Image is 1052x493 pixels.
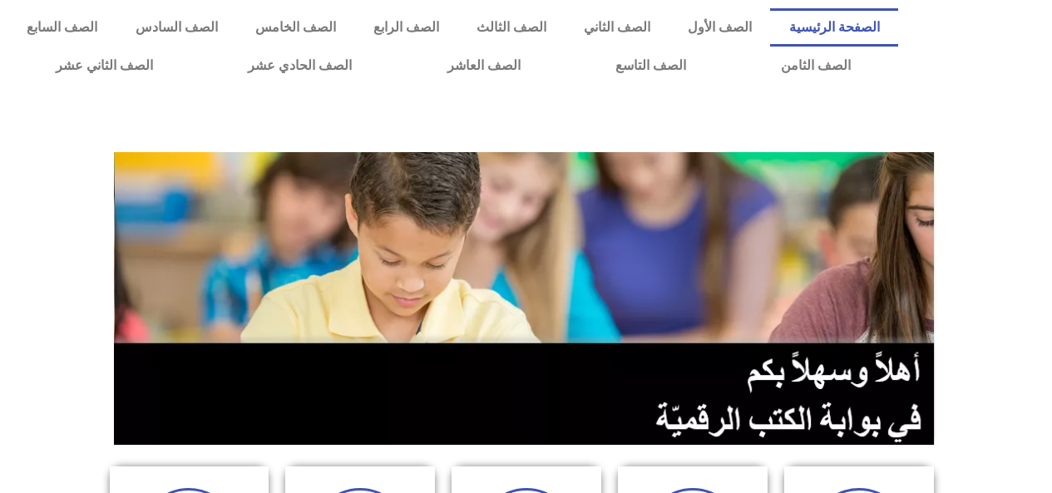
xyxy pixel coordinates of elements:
[568,47,733,85] a: الصف التاسع
[354,8,457,47] a: الصف الرابع
[200,47,399,85] a: الصف الحادي عشر
[669,8,770,47] a: الصف الأول
[770,8,898,47] a: الصفحة الرئيسية
[8,47,200,85] a: الصف الثاني عشر
[733,47,898,85] a: الصف الثامن
[457,8,565,47] a: الصف الثالث
[8,8,116,47] a: الصف السابع
[400,47,568,85] a: الصف العاشر
[236,8,354,47] a: الصف الخامس
[565,8,669,47] a: الصف الثاني
[116,8,236,47] a: الصف السادس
